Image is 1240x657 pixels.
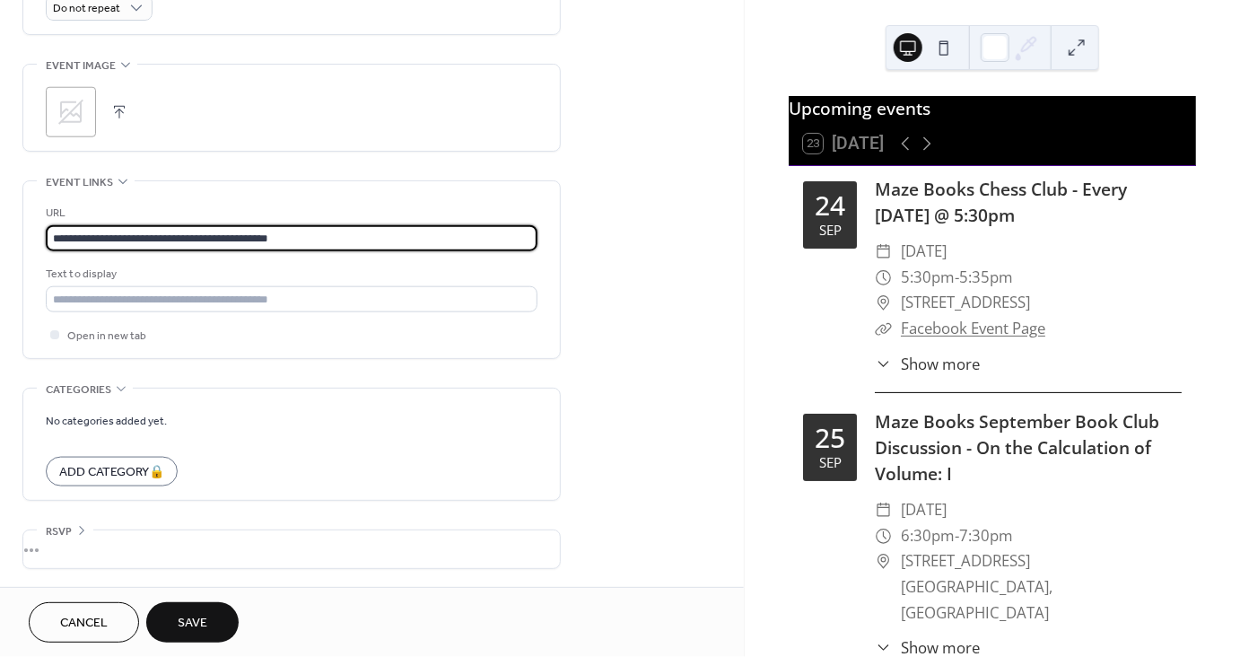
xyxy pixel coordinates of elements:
div: ​ [875,290,892,316]
div: Text to display [46,265,534,284]
span: - [955,523,959,549]
div: ​ [875,316,892,342]
span: - [955,265,959,291]
div: URL [46,204,534,223]
div: Maze Books September Book Club Discussion - On the Calculation of Volume: I [875,409,1182,486]
a: Maze Books Chess Club - Every [DATE] @ 5:30pm [875,177,1127,227]
span: [DATE] [901,239,947,265]
button: ​Show more [875,353,980,375]
span: 6:30pm [901,523,955,549]
span: [DATE] [901,497,947,523]
span: 5:35pm [959,265,1013,291]
a: Facebook Event Page [901,318,1045,338]
div: ; [46,87,96,137]
span: [STREET_ADDRESS] [901,290,1030,316]
span: Cancel [60,615,108,634]
div: Sep [819,223,842,237]
button: Cancel [29,602,139,643]
span: [STREET_ADDRESS] [GEOGRAPHIC_DATA], [GEOGRAPHIC_DATA] [901,548,1182,626]
div: ​ [875,497,892,523]
span: 5:30pm [901,265,955,291]
span: Categories [46,381,111,399]
div: ​ [875,265,892,291]
div: ​ [875,523,892,549]
div: 25 [815,425,845,451]
div: ​ [875,548,892,574]
span: Save [178,615,207,634]
button: Save [146,602,239,643]
div: ​ [875,239,892,265]
span: Event image [46,57,116,75]
span: Show more [901,353,980,375]
span: Open in new tab [67,328,146,346]
div: ••• [23,530,560,568]
span: RSVP [46,522,72,541]
span: Event links [46,173,113,192]
div: ​ [875,353,892,375]
div: Upcoming events [789,96,1196,122]
span: No categories added yet. [46,413,167,432]
span: 7:30pm [959,523,1013,549]
div: 24 [815,192,845,219]
div: Sep [819,456,842,469]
